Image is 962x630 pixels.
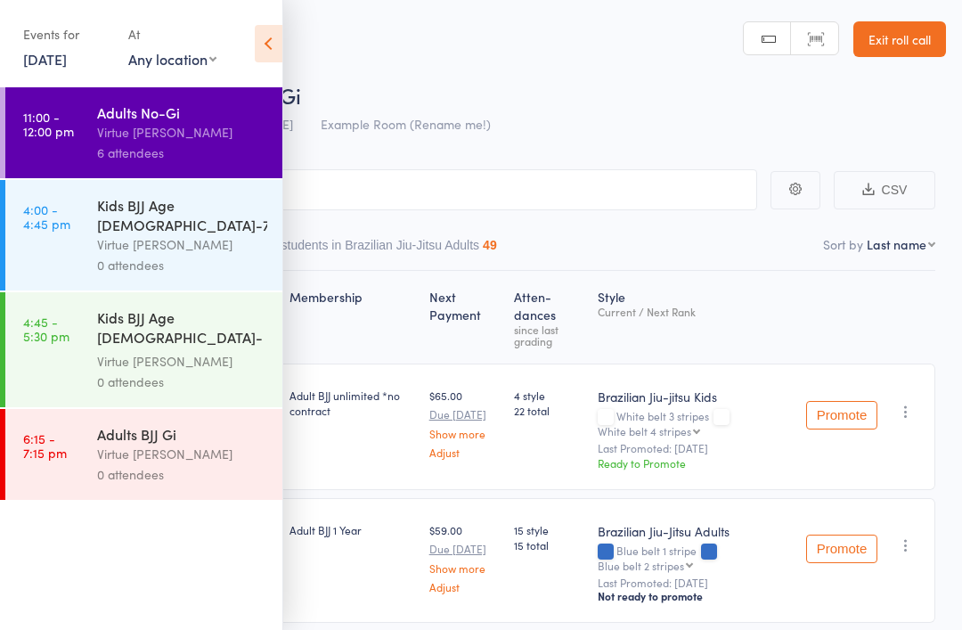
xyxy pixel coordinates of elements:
span: 15 style [514,522,583,537]
div: Current / Next Rank [598,306,792,317]
button: Promote [806,535,877,563]
div: 6 attendees [97,143,267,163]
a: 6:15 -7:15 pmAdults BJJ GiVirtue [PERSON_NAME]0 attendees [5,409,282,500]
span: 22 total [514,403,583,418]
div: Next Payment [422,279,507,356]
time: 6:15 - 7:15 pm [23,431,67,460]
small: Last Promoted: [DATE] [598,577,792,589]
div: Style [591,279,799,356]
div: Atten­dances [507,279,591,356]
a: Adjust [429,581,500,593]
div: $65.00 [429,388,500,458]
button: Other students in Brazilian Jiu-Jitsu Adults49 [247,229,497,270]
time: 4:00 - 4:45 pm [23,202,70,231]
span: 4 style [514,388,583,403]
div: Last name [867,235,926,253]
label: Sort by [823,235,863,253]
div: Membership [282,279,421,356]
div: Virtue [PERSON_NAME] [97,351,267,372]
div: 0 attendees [97,464,267,485]
div: 0 attendees [97,372,267,392]
div: Ready to Promote [598,455,792,470]
div: Not ready to promote [598,589,792,603]
a: 11:00 -12:00 pmAdults No-GiVirtue [PERSON_NAME]6 attendees [5,87,282,178]
div: Adult BJJ 1 Year [289,522,414,537]
div: At [128,20,216,49]
div: Brazilian Jiu-jitsu Kids [598,388,792,405]
div: Virtue [PERSON_NAME] [97,444,267,464]
div: Any location [128,49,216,69]
div: 0 attendees [97,255,267,275]
button: CSV [834,171,935,209]
div: Virtue [PERSON_NAME] [97,234,267,255]
time: 4:45 - 5:30 pm [23,315,69,343]
small: Due [DATE] [429,543,500,555]
input: Search by name [27,169,757,210]
div: Kids BJJ Age [DEMOGRAPHIC_DATA]-[DEMOGRAPHIC_DATA] and Teens [97,307,267,351]
div: since last grading [514,323,583,347]
a: [DATE] [23,49,67,69]
div: Kids BJJ Age [DEMOGRAPHIC_DATA]-7yrs [97,195,267,234]
a: Show more [429,562,500,574]
a: 4:45 -5:30 pmKids BJJ Age [DEMOGRAPHIC_DATA]-[DEMOGRAPHIC_DATA] and TeensVirtue [PERSON_NAME]0 at... [5,292,282,407]
a: Exit roll call [853,21,946,57]
div: White belt 3 stripes [598,410,792,437]
div: Events for [23,20,110,49]
small: Last Promoted: [DATE] [598,442,792,454]
time: 11:00 - 12:00 pm [23,110,74,138]
div: Virtue [PERSON_NAME] [97,122,267,143]
div: Adult BJJ unlimited *no contract [289,388,414,418]
a: Adjust [429,446,500,458]
div: 49 [483,238,497,252]
div: Blue belt 2 stripes [598,560,684,571]
a: Show more [429,428,500,439]
span: Example Room (Rename me!) [321,115,491,133]
div: Adults BJJ Gi [97,424,267,444]
div: White belt 4 stripes [598,425,691,437]
button: Promote [806,401,877,430]
small: Due [DATE] [429,408,500,421]
div: Adults No-Gi [97,102,267,122]
span: 15 total [514,537,583,552]
div: Blue belt 1 stripe [598,544,792,571]
div: Brazilian Jiu-Jitsu Adults [598,522,792,540]
a: 4:00 -4:45 pmKids BJJ Age [DEMOGRAPHIC_DATA]-7yrsVirtue [PERSON_NAME]0 attendees [5,180,282,290]
div: $59.00 [429,522,500,593]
